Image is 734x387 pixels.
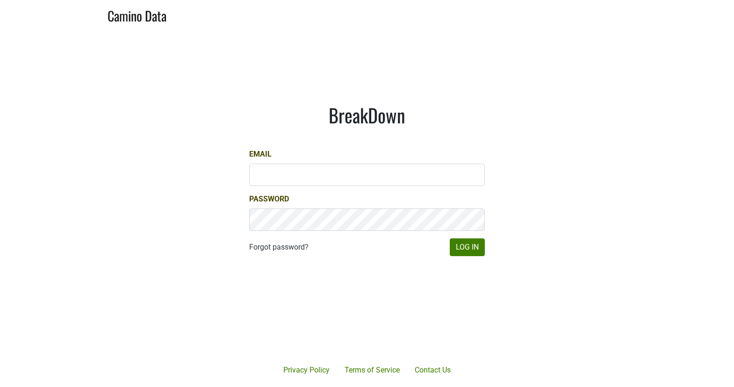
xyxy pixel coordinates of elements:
[249,104,485,126] h1: BreakDown
[249,149,272,160] label: Email
[249,193,289,205] label: Password
[450,238,485,256] button: Log In
[249,242,309,253] a: Forgot password?
[108,4,166,26] a: Camino Data
[276,361,337,380] a: Privacy Policy
[337,361,407,380] a: Terms of Service
[407,361,458,380] a: Contact Us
